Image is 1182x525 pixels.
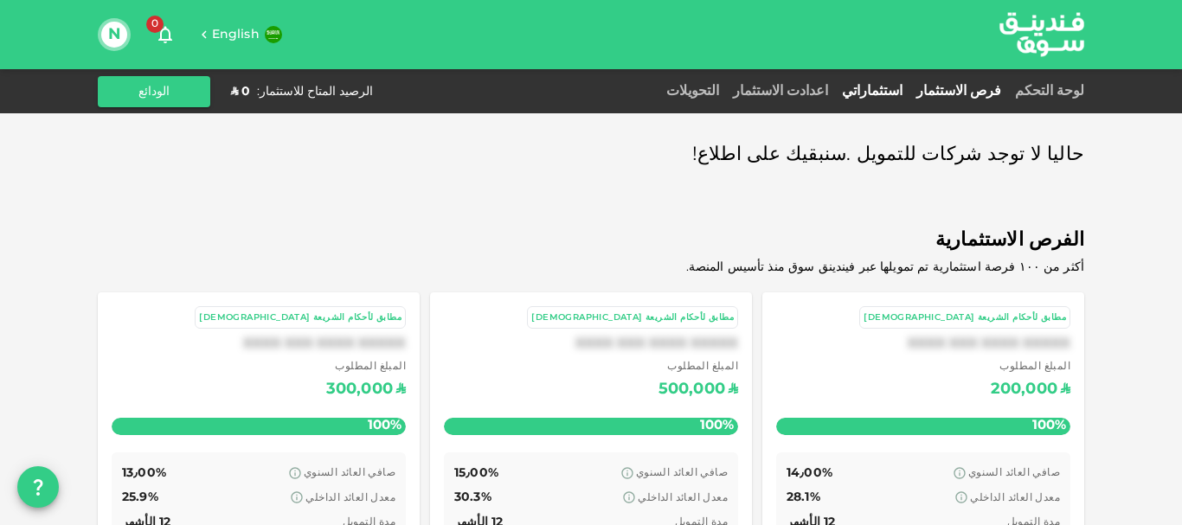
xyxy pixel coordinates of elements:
span: 14٫00% [787,467,832,479]
a: لوحة التحكم [1008,85,1084,98]
span: صافي العائد السنوي [304,468,395,478]
div: 500,000 [658,376,725,404]
span: 30.3% [454,491,491,503]
span: 28.1% [787,491,820,503]
span: 100% [1028,413,1070,439]
button: 0 [148,17,183,52]
span: 0 [146,16,164,33]
img: logo [977,1,1107,67]
span: 100% [363,413,406,439]
button: الودائع [98,76,210,107]
span: صافي العائد السنوي [968,468,1060,478]
a: اعدادت الاستثمار [726,85,835,98]
div: ʢ [396,376,406,404]
a: استثماراتي [835,85,909,98]
div: مطابق لأحكام الشريعة [DEMOGRAPHIC_DATA] [531,311,734,325]
span: 15٫00% [454,467,498,479]
a: logo [999,1,1084,67]
span: صافي العائد السنوي [636,468,728,478]
div: الرصيد المتاح للاستثمار : [257,83,373,100]
button: question [17,466,59,508]
span: المبلغ المطلوب [326,359,406,376]
div: مطابق لأحكام الشريعة [DEMOGRAPHIC_DATA] [864,311,1066,325]
a: التحويلات [659,85,726,98]
div: مطابق لأحكام الشريعة [DEMOGRAPHIC_DATA] [199,311,401,325]
span: معدل العائد الداخلي [638,493,728,503]
div: ʢ [729,376,738,404]
span: 13٫00% [122,467,166,479]
span: English [212,29,260,41]
span: المبلغ المطلوب [658,359,738,376]
span: الفرص الاستثمارية [98,224,1084,258]
div: XXXX XXX XXXX XXXXX [112,336,406,352]
span: أكثر من ١٠٠ فرصة استثمارية تم تمويلها عبر فيندينق سوق منذ تأسيس المنصة. [686,261,1084,273]
div: XXXX XXX XXXX XXXXX [444,336,738,352]
button: N [101,22,127,48]
img: flag-sa.b9a346574cdc8950dd34b50780441f57.svg [265,26,282,43]
span: المبلغ المطلوب [991,359,1070,376]
div: 300,000 [326,376,393,404]
div: XXXX XXX XXXX XXXXX [776,336,1070,352]
span: 100% [696,413,738,439]
a: فرص الاستثمار [909,85,1008,98]
span: معدل العائد الداخلي [970,493,1060,503]
span: معدل العائد الداخلي [305,493,395,503]
span: 25.9% [122,491,158,503]
div: ʢ 0 [231,83,250,100]
div: ʢ [1061,376,1070,404]
div: 200,000 [991,376,1057,404]
span: حاليا لا توجد شركات للتمويل .سنبقيك على اطلاع! [692,138,1084,172]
